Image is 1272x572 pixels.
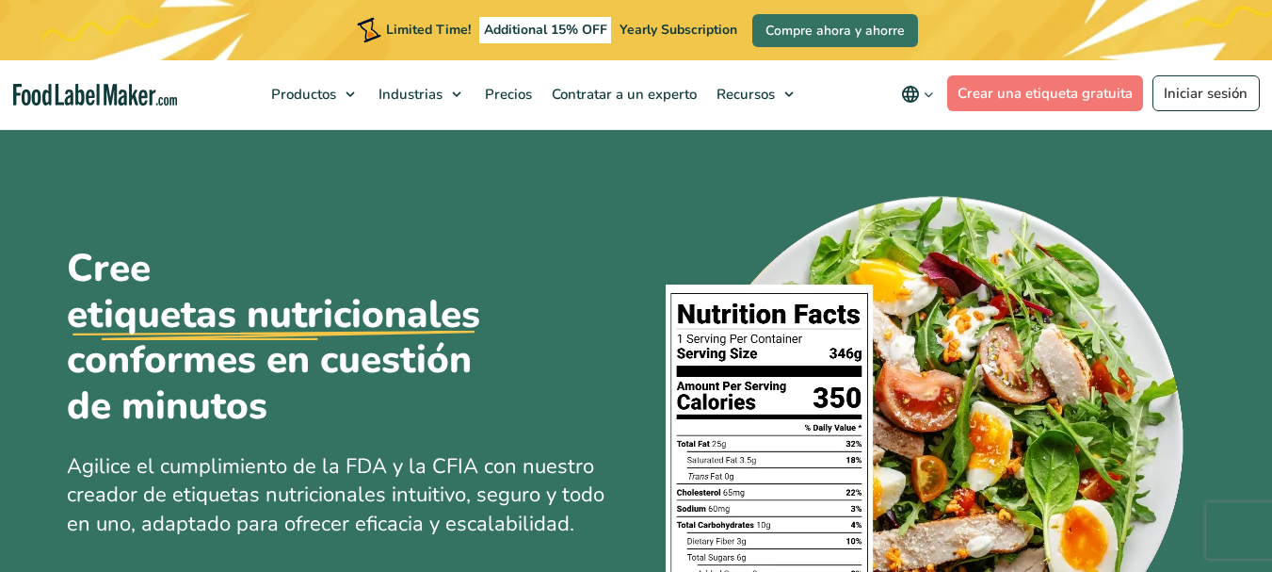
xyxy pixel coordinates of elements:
[373,85,444,104] span: Industrias
[67,292,480,338] u: etiquetas nutricionales
[479,17,612,43] span: Additional 15% OFF
[266,85,338,104] span: Productos
[1152,75,1260,111] a: Iniciar sesión
[67,452,604,539] span: Agilice el cumplimiento de la FDA y la CFIA con nuestro creador de etiquetas nutricionales intuit...
[752,14,918,47] a: Compre ahora y ahorre
[475,60,538,128] a: Precios
[262,60,364,128] a: Productos
[479,85,534,104] span: Precios
[67,246,519,430] h1: Cree conformes en cuestión de minutos
[542,60,702,128] a: Contratar a un experto
[369,60,471,128] a: Industrias
[620,21,737,39] span: Yearly Subscription
[711,85,777,104] span: Recursos
[546,85,699,104] span: Contratar a un experto
[947,75,1144,111] a: Crear una etiqueta gratuita
[707,60,803,128] a: Recursos
[386,21,471,39] span: Limited Time!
